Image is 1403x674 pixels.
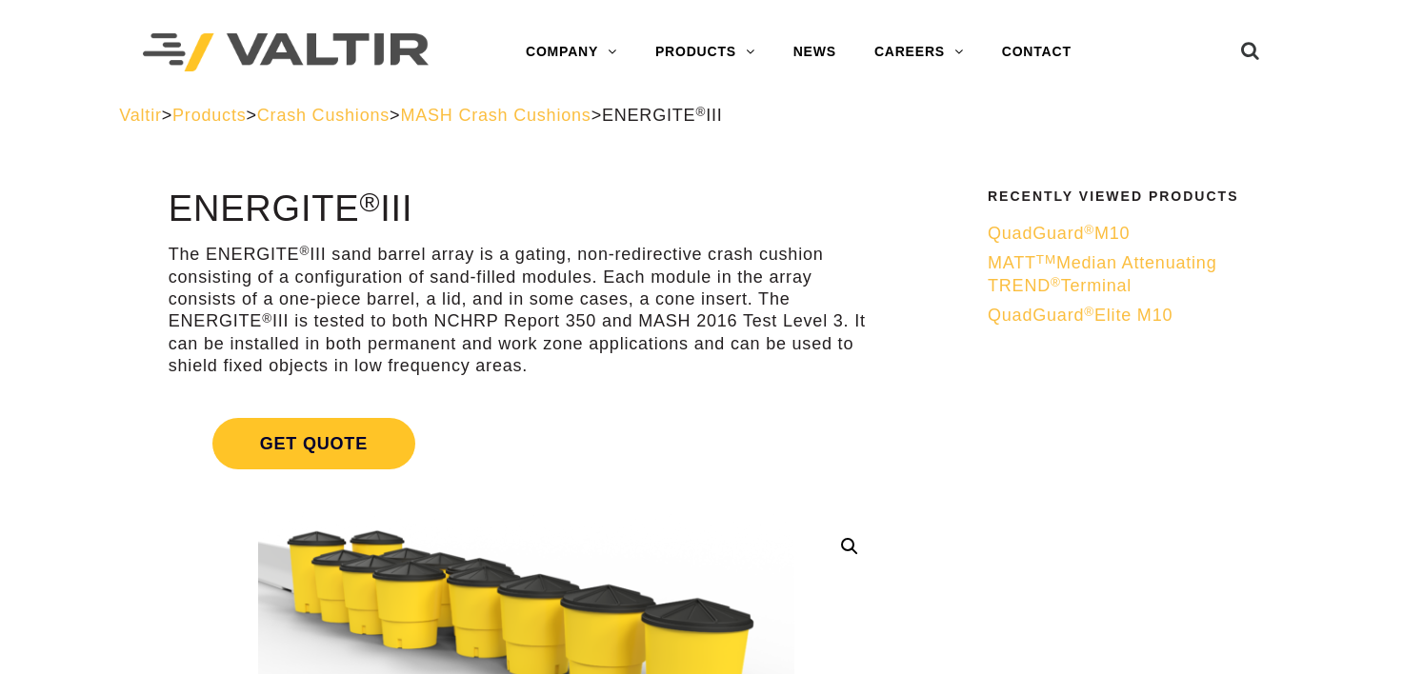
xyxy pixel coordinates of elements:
[855,33,983,71] a: CAREERS
[695,105,706,119] sup: ®
[1084,223,1094,237] sup: ®
[119,106,161,125] a: Valtir
[983,33,1091,71] a: CONTACT
[988,305,1272,327] a: QuadGuard®Elite M10
[507,33,636,71] a: COMPANY
[636,33,774,71] a: PRODUCTS
[169,395,884,492] a: Get Quote
[359,187,380,217] sup: ®
[1084,305,1094,319] sup: ®
[988,253,1216,294] span: MATT Median Attenuating TREND Terminal
[988,224,1130,243] span: QuadGuard M10
[169,189,884,229] h1: ENERGITE III
[1036,252,1056,267] sup: TM
[212,418,415,469] span: Get Quote
[988,306,1173,325] span: QuadGuard Elite M10
[119,105,1284,127] div: > > > >
[988,252,1272,297] a: MATTTMMedian Attenuating TREND®Terminal
[774,33,855,71] a: NEWS
[988,189,1272,204] h2: Recently Viewed Products
[143,33,429,72] img: Valtir
[400,106,591,125] a: MASH Crash Cushions
[1051,275,1061,289] sup: ®
[172,106,246,125] a: Products
[602,106,723,125] span: ENERGITE III
[262,311,272,326] sup: ®
[988,223,1272,245] a: QuadGuard®M10
[299,244,310,258] sup: ®
[169,244,884,377] p: The ENERGITE III sand barrel array is a gating, non-redirective crash cushion consisting of a con...
[257,106,390,125] a: Crash Cushions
